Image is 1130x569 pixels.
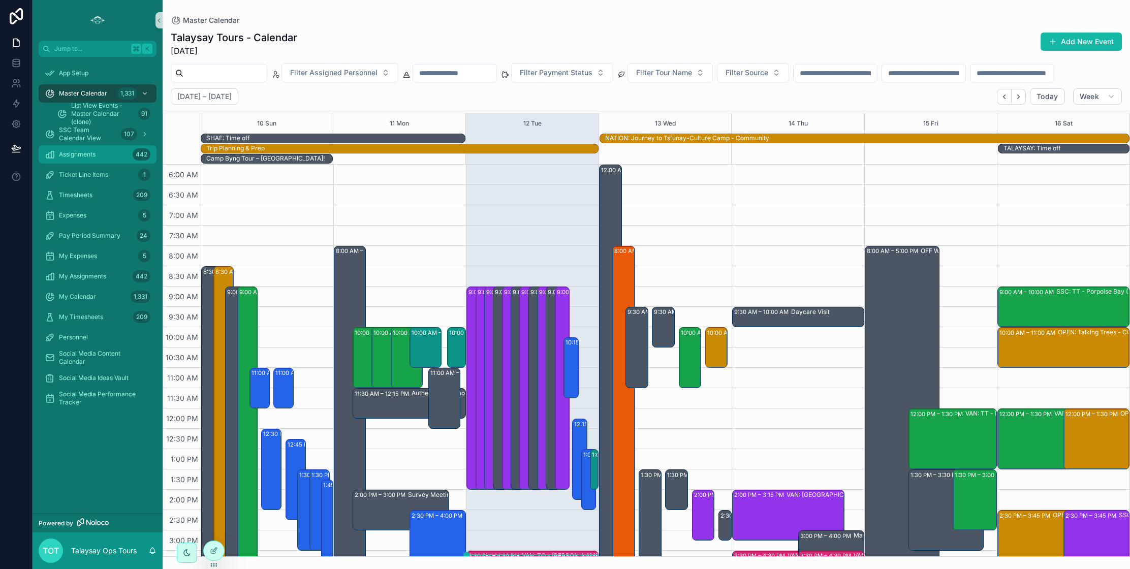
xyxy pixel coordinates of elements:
[513,287,567,297] div: 9:00 AM – 2:00 PM
[133,148,150,161] div: 442
[281,63,398,82] button: Select Button
[720,511,773,521] div: 2:30 PM – 3:15 PM
[257,113,276,134] div: 10 Sun
[448,328,465,367] div: 10:00 AM – 11:00 AM
[476,287,490,489] div: 9:00 AM – 2:00 PM
[167,516,201,524] span: 2:30 PM
[523,113,542,134] div: 12 Tue
[641,470,693,480] div: 1:30 PM – 5:30 PM
[800,551,854,561] div: 3:30 PM – 4:30 PM
[165,373,201,382] span: 11:00 AM
[59,272,106,280] span: My Assignments
[33,57,163,421] div: scrollable content
[997,89,1012,105] button: Back
[137,230,150,242] div: 24
[1064,511,1129,560] div: 2:30 PM – 3:45 PMSSC: ST - Gibsons, [GEOGRAPHIC_DATA] (15) [PERSON_NAME], TW:[PERSON_NAME]-EFDR
[138,250,150,262] div: 5
[166,170,201,179] span: 6:00 AM
[298,470,317,550] div: 1:30 PM – 3:30 PM
[390,113,409,134] button: 11 Mon
[227,287,281,297] div: 9:00 AM – 5:30 PM
[263,429,319,439] div: 12:30 PM – 2:30 PM
[410,328,441,367] div: 10:00 AM – 11:00 AM
[583,450,636,460] div: 1:00 PM – 2:30 PM
[909,409,996,469] div: 12:00 PM – 1:30 PMVAN: TT - [PERSON_NAME] (2) [PERSON_NAME], TW:[PERSON_NAME]
[355,490,408,500] div: 2:00 PM – 3:00 PM
[789,113,808,134] div: 14 Thu
[681,328,739,338] div: 10:00 AM – 11:30 AM
[59,150,96,159] span: Assignments
[478,287,531,297] div: 9:00 AM – 2:00 PM
[167,536,201,545] span: 3:00 PM
[164,434,201,443] span: 12:30 PM
[262,429,281,510] div: 12:30 PM – 2:30 PM
[167,556,201,565] span: 3:30 PM
[355,328,413,338] div: 10:00 AM – 11:30 AM
[706,328,727,367] div: 10:00 AM – 11:00 AM
[59,350,146,366] span: Social Media Content Calendar
[654,307,711,317] div: 9:30 AM – 10:30 AM
[353,490,449,530] div: 2:00 PM – 3:00 PMSurvey Meeting x Indigenous Tourism
[430,368,488,378] div: 11:00 AM – 12:30 PM
[239,287,293,297] div: 9:00 AM – 5:30 PM
[39,349,156,367] a: Social Media Content Calendar
[911,470,963,480] div: 1:30 PM – 3:30 PM
[923,113,938,134] div: 15 Fri
[1003,144,1060,153] div: TALAYSAY: Time off
[250,368,269,408] div: 11:00 AM – 12:00 PM
[468,551,522,561] div: 3:30 PM – 4:30 PM
[564,338,578,398] div: 10:15 AM – 11:45 AM
[614,246,668,256] div: 8:00 AM – 5:00 PM
[694,490,746,500] div: 2:00 PM – 3:15 PM
[274,368,293,408] div: 11:00 AM – 12:00 PM
[59,313,103,321] span: My Timesheets
[131,291,150,303] div: 1,331
[627,63,713,82] button: Select Button
[566,337,623,347] div: 10:15 AM – 11:45 AM
[39,186,156,204] a: Timesheets209
[39,206,156,225] a: Expenses5
[167,231,201,240] span: 7:30 AM
[71,102,134,126] span: List View Events - Master Calendar (clone)
[372,328,403,388] div: 10:00 AM – 11:30 AM
[1064,409,1129,469] div: 12:00 PM – 1:30 PMOPEN: Love the Land - CC
[717,63,789,82] button: Select Button
[412,328,470,338] div: 10:00 AM – 11:00 AM
[59,252,97,260] span: My Expenses
[206,154,325,163] div: Camp Byng Tour – [GEOGRAPHIC_DATA]!
[39,389,156,407] a: Social Media Performance Tracker
[520,287,533,489] div: 9:00 AM – 2:00 PM
[485,287,498,489] div: 9:00 AM – 2:00 PM
[89,12,106,28] img: App logo
[1041,33,1122,51] a: Add New Event
[734,307,791,317] div: 9:30 AM – 10:00 AM
[999,511,1053,521] div: 2:30 PM – 3:45 PM
[353,328,384,388] div: 10:00 AM – 11:30 AM
[39,328,156,346] a: Personnel
[655,113,676,134] button: 13 Wed
[511,63,613,82] button: Select Button
[133,311,150,323] div: 209
[573,419,586,499] div: 12:15 PM – 2:15 PM
[59,390,146,406] span: Social Media Performance Tracker
[555,287,569,489] div: 9:00 AM – 2:00 PM
[59,211,86,219] span: Expenses
[1012,89,1026,105] button: Next
[166,191,201,199] span: 6:30 AM
[166,292,201,301] span: 9:00 AM
[203,267,257,277] div: 8:30 AM – 4:30 PM
[393,328,451,338] div: 10:00 AM – 11:30 AM
[336,246,390,256] div: 8:00 AM – 5:00 PM
[39,519,73,527] span: Powered by
[206,144,265,153] div: Trip Planning & Prep
[39,267,156,286] a: My Assignments442
[39,41,156,57] button: Jump to...K
[511,287,525,489] div: 9:00 AM – 2:00 PM
[177,91,232,102] h2: [DATE] – [DATE]
[557,287,611,297] div: 9:00 AM – 2:00 PM
[574,419,628,429] div: 12:15 PM – 2:15 PM
[590,450,598,489] div: 1:00 PM – 2:00 PM
[59,293,96,301] span: My Calendar
[286,439,305,520] div: 12:45 PM – 2:45 PM
[429,368,460,428] div: 11:00 AM – 12:30 PM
